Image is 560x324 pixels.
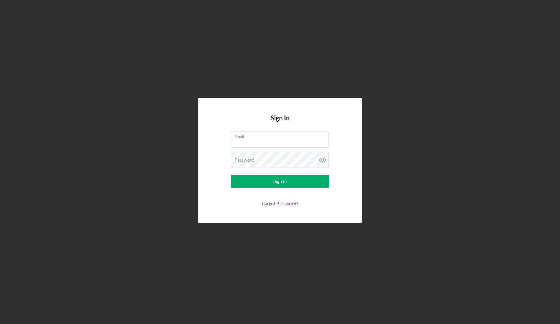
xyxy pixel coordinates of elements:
a: Forgot Password? [262,201,298,206]
h4: Sign In [271,114,289,132]
div: Sign In [273,175,287,188]
button: Sign In [231,175,329,188]
label: Password [234,157,254,163]
label: Email [234,132,329,139]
